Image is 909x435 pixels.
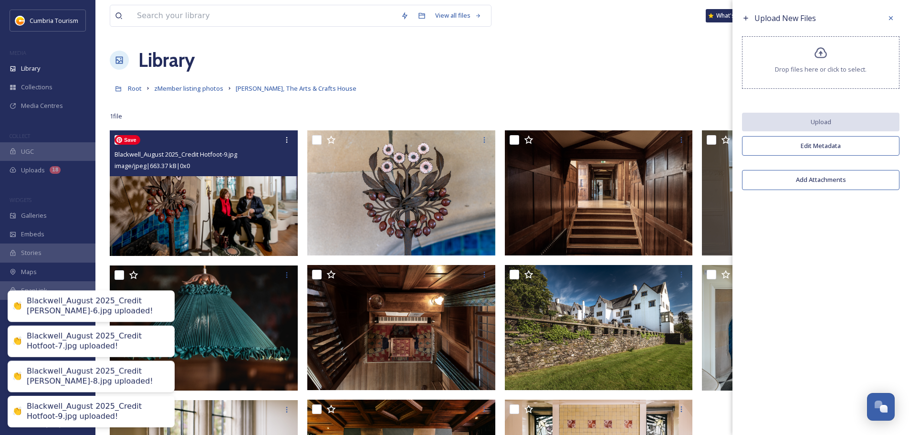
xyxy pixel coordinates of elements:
[128,83,142,94] a: Root
[110,112,122,121] span: 1 file
[867,393,895,421] button: Open Chat
[27,297,165,317] div: Blackwell_August 2025_Credit [PERSON_NAME]-6.jpg uploaded!
[10,49,26,56] span: MEDIA
[21,248,42,257] span: Stories
[21,83,52,92] span: Collections
[10,196,31,203] span: WIDGETS
[10,132,30,139] span: COLLECT
[702,130,890,255] img: Blackwell_August 2025_Credit Robin Zahler-6.jpg
[21,101,63,110] span: Media Centres
[742,170,899,190] button: Add Attachments
[115,161,190,170] span: image/jpeg | 663.37 kB | 0 x 0
[27,402,165,422] div: Blackwell_August 2025_Credit Hotfoot-9.jpg uploaded!
[15,16,25,25] img: images.jpg
[154,83,223,94] a: zMember listing photos
[21,230,44,239] span: Embeds
[50,166,61,174] div: 18
[21,166,45,175] span: Uploads
[128,84,142,93] span: Root
[110,265,298,391] img: Blackwell_August 2025_Credit Robin Zahler-5.jpg
[21,286,47,295] span: SnapLink
[27,367,165,387] div: Blackwell_August 2025_Credit [PERSON_NAME]-8.jpg uploaded!
[307,130,495,255] img: Blackwell_August 2025_Credit Robin Zahler-8.jpg
[138,46,195,74] a: Library
[754,13,816,23] span: Upload New Files
[236,84,356,93] span: [PERSON_NAME], The Arts & Crafts House
[505,130,693,255] img: Blackwell_August 2025_Credit Hotfoot-7.jpg
[21,64,40,73] span: Library
[115,150,237,159] span: Blackwell_August 2025_Credit Hotfoot-9.jpg
[706,9,753,22] a: What's New
[30,16,78,25] span: Cumbria Tourism
[742,136,899,156] button: Edit Metadata
[27,331,165,351] div: Blackwell_August 2025_Credit Hotfoot-7.jpg uploaded!
[12,301,22,311] div: 👏
[236,83,356,94] a: [PERSON_NAME], The Arts & Crafts House
[110,130,298,256] img: Blackwell_August 2025_Credit Hotfoot-9.jpg
[21,147,34,156] span: UGC
[21,211,47,220] span: Galleries
[12,407,22,417] div: 👏
[307,265,495,390] img: Blackwell_August 2025_Credit Robin Zahler-4.jpg
[12,337,22,347] div: 👏
[505,265,693,390] img: Blackwell_August 2025_Credit Robin Zahler-3.jpg
[115,135,140,145] span: Save
[154,84,223,93] span: zMember listing photos
[742,113,899,131] button: Upload
[12,371,22,382] div: 👏
[430,6,486,25] a: View all files
[21,267,37,276] span: Maps
[702,265,890,391] img: Arm Knitting with Darcy Badger Designs at Blackwell Photoshoot Credit Natasha Suriya from Lakelan...
[132,5,396,26] input: Search your library
[775,65,867,74] span: Drop files here or click to select.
